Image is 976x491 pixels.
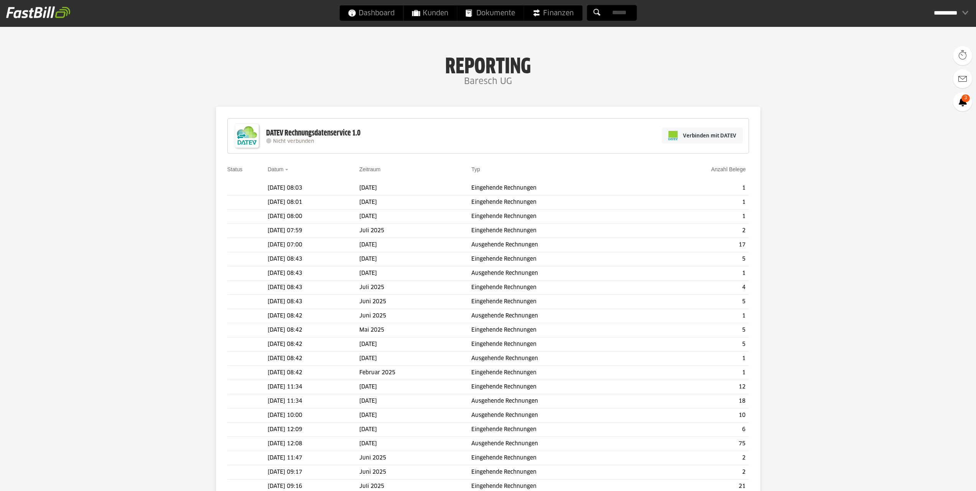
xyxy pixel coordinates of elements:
[403,5,457,21] a: Kunden
[471,408,648,423] td: Ausgehende Rechnungen
[471,423,648,437] td: Eingehende Rechnungen
[359,224,471,238] td: Juli 2025
[471,295,648,309] td: Eingehende Rechnungen
[273,139,314,144] span: Nicht verbunden
[471,366,648,380] td: Eingehende Rechnungen
[524,5,582,21] a: Finanzen
[348,5,395,21] span: Dashboard
[648,465,749,479] td: 2
[648,394,749,408] td: 18
[359,423,471,437] td: [DATE]
[648,252,749,266] td: 5
[471,337,648,352] td: Eingehende Rechnungen
[648,224,749,238] td: 2
[268,238,359,252] td: [DATE] 07:00
[268,281,359,295] td: [DATE] 08:43
[668,131,678,140] img: pi-datev-logo-farbig-24.svg
[268,309,359,323] td: [DATE] 08:42
[6,6,70,18] img: fastbill_logo_white.png
[471,210,648,224] td: Eingehende Rechnungen
[268,295,359,309] td: [DATE] 08:43
[268,337,359,352] td: [DATE] 08:42
[359,181,471,195] td: [DATE]
[471,224,648,238] td: Eingehende Rechnungen
[648,181,749,195] td: 1
[471,252,648,266] td: Eingehende Rechnungen
[359,252,471,266] td: [DATE]
[359,465,471,479] td: Juni 2025
[232,121,262,151] img: DATEV-Datenservice Logo
[359,394,471,408] td: [DATE]
[471,394,648,408] td: Ausgehende Rechnungen
[471,451,648,465] td: Eingehende Rechnungen
[268,210,359,224] td: [DATE] 08:00
[648,451,749,465] td: 2
[268,408,359,423] td: [DATE] 10:00
[953,92,972,111] a: 3
[359,238,471,252] td: [DATE]
[268,352,359,366] td: [DATE] 08:42
[917,468,968,487] iframe: Öffnet ein Widget, in dem Sie weitere Informationen finden
[961,94,970,102] span: 3
[359,266,471,281] td: [DATE]
[268,366,359,380] td: [DATE] 08:42
[457,5,523,21] a: Dokumente
[648,337,749,352] td: 5
[359,210,471,224] td: [DATE]
[711,166,746,172] a: Anzahl Belege
[268,166,283,172] a: Datum
[268,465,359,479] td: [DATE] 09:17
[648,408,749,423] td: 10
[285,169,290,170] img: sort_desc.gif
[359,309,471,323] td: Juni 2025
[359,337,471,352] td: [DATE]
[662,127,743,144] a: Verbinden mit DATEV
[471,465,648,479] td: Eingehende Rechnungen
[648,309,749,323] td: 1
[266,128,360,138] div: DATEV Rechnungsdatenservice 1.0
[227,166,243,172] a: Status
[648,323,749,337] td: 5
[471,352,648,366] td: Ausgehende Rechnungen
[359,380,471,394] td: [DATE]
[359,366,471,380] td: Februar 2025
[471,281,648,295] td: Eingehende Rechnungen
[471,238,648,252] td: Ausgehende Rechnungen
[471,380,648,394] td: Eingehende Rechnungen
[471,309,648,323] td: Ausgehende Rechnungen
[268,323,359,337] td: [DATE] 08:42
[268,423,359,437] td: [DATE] 12:09
[359,323,471,337] td: Mai 2025
[268,380,359,394] td: [DATE] 11:34
[471,323,648,337] td: Eingehende Rechnungen
[648,238,749,252] td: 17
[412,5,448,21] span: Kunden
[359,352,471,366] td: [DATE]
[268,252,359,266] td: [DATE] 08:43
[648,266,749,281] td: 1
[359,166,380,172] a: Zeitraum
[471,195,648,210] td: Eingehende Rechnungen
[268,394,359,408] td: [DATE] 11:34
[77,54,899,74] h1: Reporting
[648,423,749,437] td: 6
[683,132,736,139] span: Verbinden mit DATEV
[471,166,480,172] a: Typ
[471,181,648,195] td: Eingehende Rechnungen
[471,266,648,281] td: Ausgehende Rechnungen
[359,408,471,423] td: [DATE]
[268,266,359,281] td: [DATE] 08:43
[359,437,471,451] td: [DATE]
[648,352,749,366] td: 1
[339,5,403,21] a: Dashboard
[268,181,359,195] td: [DATE] 08:03
[268,437,359,451] td: [DATE] 12:08
[648,281,749,295] td: 4
[268,451,359,465] td: [DATE] 11:47
[359,295,471,309] td: Juni 2025
[359,451,471,465] td: Juni 2025
[648,380,749,394] td: 12
[648,366,749,380] td: 1
[471,437,648,451] td: Ausgehende Rechnungen
[268,224,359,238] td: [DATE] 07:59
